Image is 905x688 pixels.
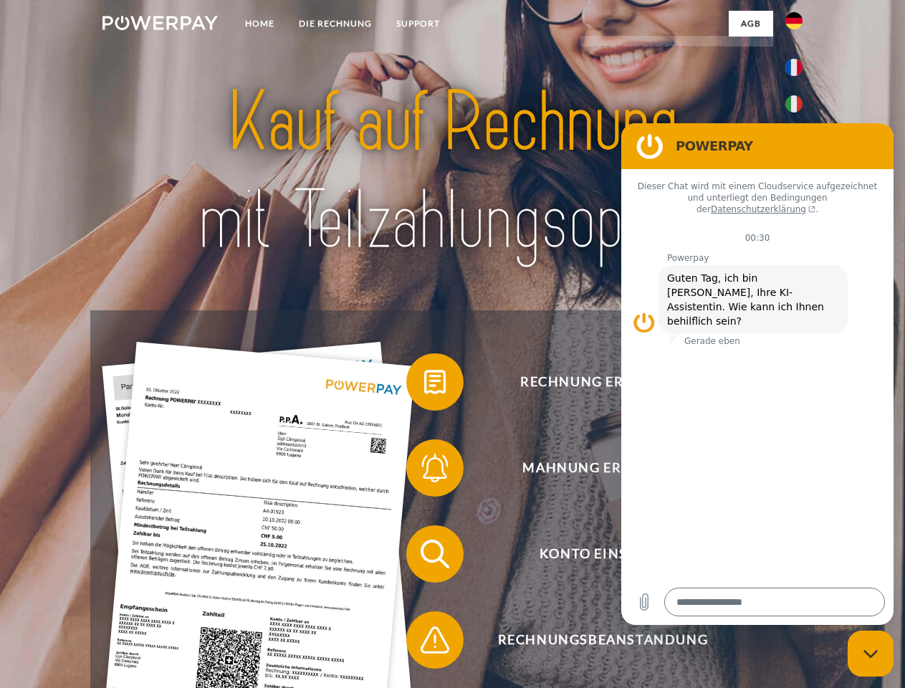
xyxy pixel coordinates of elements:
[406,611,779,669] button: Rechnungsbeanstandung
[427,439,778,497] span: Mahnung erhalten?
[785,59,803,76] img: fr
[427,353,778,411] span: Rechnung erhalten?
[621,123,894,625] iframe: Messaging-Fenster
[102,16,218,30] img: logo-powerpay-white.svg
[406,439,779,497] button: Mahnung erhalten?
[427,611,778,669] span: Rechnungsbeanstandung
[384,11,452,37] a: SUPPORT
[287,11,384,37] a: DIE RECHNUNG
[417,450,453,486] img: qb_bell.svg
[417,536,453,572] img: qb_search.svg
[580,36,773,62] a: AGB (Kauf auf Rechnung)
[233,11,287,37] a: Home
[406,525,779,583] button: Konto einsehen
[848,631,894,677] iframe: Schaltfläche zum Öffnen des Messaging-Fensters; Konversation läuft
[137,69,768,274] img: title-powerpay_de.svg
[417,622,453,658] img: qb_warning.svg
[785,12,803,29] img: de
[417,364,453,400] img: qb_bill.svg
[406,353,779,411] button: Rechnung erhalten?
[785,95,803,113] img: it
[729,11,773,37] a: agb
[427,525,778,583] span: Konto einsehen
